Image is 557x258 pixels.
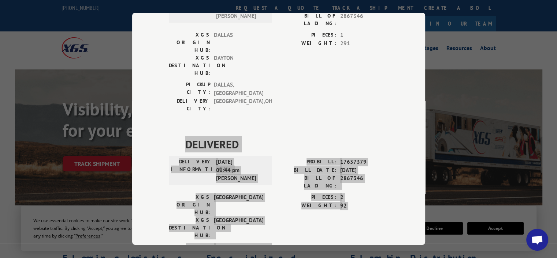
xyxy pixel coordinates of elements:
label: XGS ORIGIN HUB: [169,31,210,54]
label: DELIVERY CITY: [169,97,210,113]
span: 17637379 [340,158,389,166]
span: DELIVERED [185,136,389,152]
label: BILL OF LADING: [279,174,337,190]
label: XGS DESTINATION HUB: [169,216,210,239]
label: PIECES: [279,31,337,39]
span: DALLAS [214,31,263,54]
span: 1 [340,31,389,39]
label: DELIVERY INFORMATION: [171,158,212,183]
label: BILL OF LADING: [279,12,337,27]
div: Open chat [526,229,548,251]
span: DAYTON [214,54,263,77]
span: 2867346 [340,12,389,27]
label: XGS ORIGIN HUB: [169,193,210,216]
span: DALLAS , [GEOGRAPHIC_DATA] [214,81,263,97]
span: 92 [340,202,389,210]
span: [GEOGRAPHIC_DATA] , OH [214,97,263,113]
label: PROBILL: [279,158,337,166]
label: PIECES: [279,193,337,202]
span: [GEOGRAPHIC_DATA] [214,193,263,216]
span: [DATE] [340,166,389,175]
span: 2 [340,193,389,202]
label: XGS DESTINATION HUB: [169,54,210,77]
span: [GEOGRAPHIC_DATA] [214,216,263,239]
label: WEIGHT: [279,39,337,48]
label: PICKUP CITY: [169,81,210,97]
span: 2867346 [340,174,389,190]
label: BILL DATE: [279,166,337,175]
span: 291 [340,39,389,48]
span: [DATE] 01:44 pm [PERSON_NAME] [216,158,265,183]
label: WEIGHT: [279,202,337,210]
